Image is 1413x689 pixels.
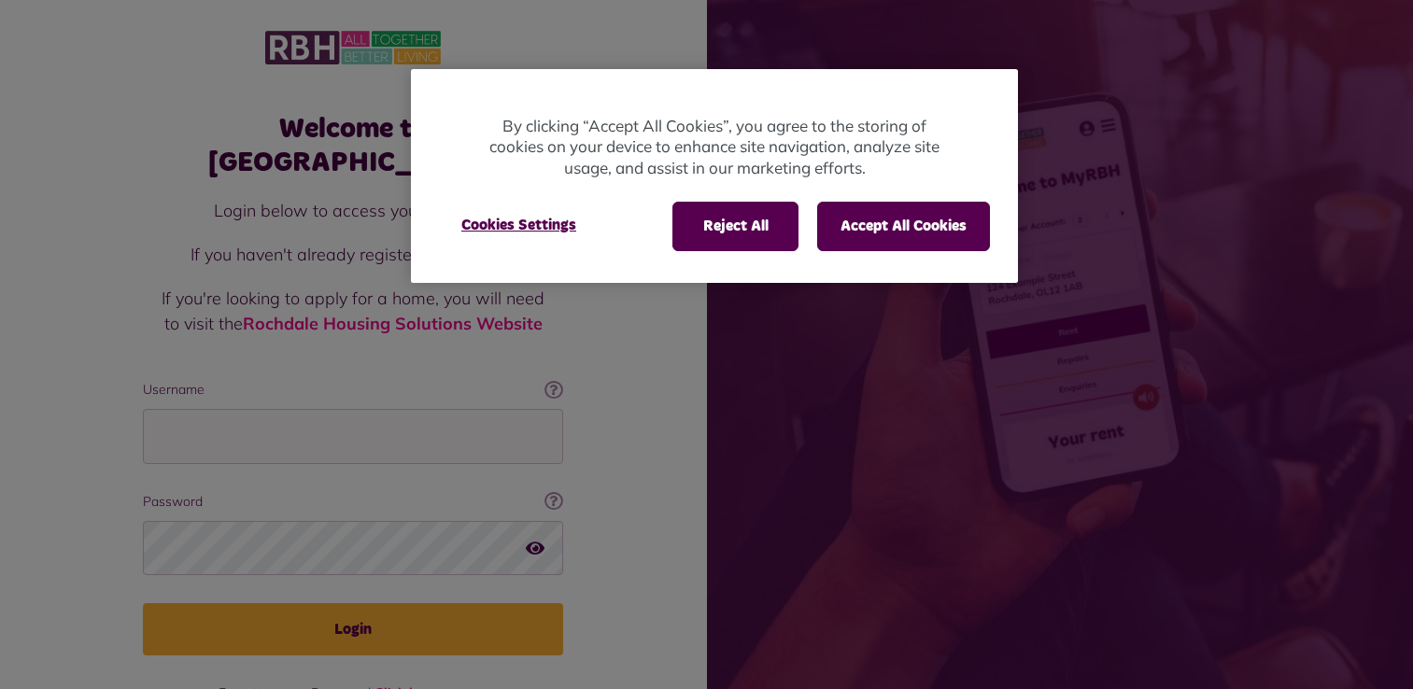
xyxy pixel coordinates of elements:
div: Privacy [411,69,1018,283]
p: By clicking “Accept All Cookies”, you agree to the storing of cookies on your device to enhance s... [486,116,943,179]
button: Cookies Settings [439,202,599,248]
button: Accept All Cookies [817,202,990,250]
div: Cookie banner [411,69,1018,283]
button: Reject All [672,202,798,250]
